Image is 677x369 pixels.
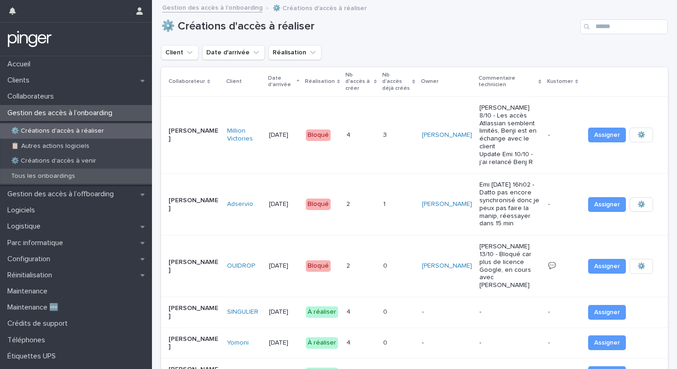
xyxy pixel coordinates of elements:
[306,306,338,318] div: À réaliser
[346,199,352,208] p: 2
[548,263,556,269] a: 💬
[422,308,472,316] p: -
[479,339,541,347] p: -
[227,127,262,143] a: Million Victories
[588,305,626,320] button: Assigner
[268,45,321,60] button: Réalisation
[588,259,626,274] button: Assigner
[422,131,472,139] a: [PERSON_NAME]
[4,190,121,199] p: Gestion des accès à l’offboarding
[548,337,552,347] p: -
[4,127,111,135] p: ⚙️ Créations d'accès à réaliser
[4,222,48,231] p: Logistique
[4,303,66,312] p: Maintenance 🆕
[637,130,645,140] span: ⚙️
[161,328,668,358] tr: [PERSON_NAME]Yomoni [DATE]À réaliser44 00 ---- Assigner
[588,335,626,350] button: Assigner
[306,129,331,141] div: Bloqué
[161,297,668,328] tr: [PERSON_NAME]SINGULIER [DATE]À réaliser44 00 ---- Assigner
[269,200,298,208] p: [DATE]
[4,60,38,69] p: Accueil
[346,306,352,316] p: 4
[273,2,367,12] p: ⚙️ Créations d'accès à réaliser
[4,319,75,328] p: Crédits de support
[594,200,620,209] span: Assigner
[4,142,97,150] p: 📋 Autres actions logiciels
[169,305,220,320] p: [PERSON_NAME]
[226,76,242,87] p: Client
[594,308,620,317] span: Assigner
[4,109,120,117] p: Gestion des accès à l’onboarding
[479,308,541,316] p: -
[580,19,668,34] input: Search
[161,235,668,297] tr: [PERSON_NAME]OUIDROP [DATE]Bloqué22 00 [PERSON_NAME] [PERSON_NAME] 13/10 - Bloqué car plus de lic...
[4,76,37,85] p: Clients
[4,287,55,296] p: Maintenance
[227,262,255,270] a: OUIDROP
[422,262,472,270] a: [PERSON_NAME]
[306,199,331,210] div: Bloqué
[161,45,198,60] button: Client
[161,96,668,173] tr: [PERSON_NAME]Million Victories [DATE]Bloqué44 33 [PERSON_NAME] [PERSON_NAME] 8/10 - Les accès Atl...
[345,70,371,94] p: Nb d'accès à créer
[422,200,472,208] a: [PERSON_NAME]
[548,199,552,208] p: -
[169,335,220,351] p: [PERSON_NAME]
[4,92,61,101] p: Collaborateurs
[4,336,53,345] p: Téléphones
[4,206,42,215] p: Logiciels
[306,337,338,349] div: À réaliser
[548,129,552,139] p: -
[479,181,541,228] p: Emi [DATE] 16h02 - Datto pas encore synchronisé donc je peux pas faire la manip, réessayer dans 1...
[4,239,70,247] p: Parc informatique
[161,20,577,33] h1: ⚙️ Créations d'accès à réaliser
[169,258,220,274] p: [PERSON_NAME]
[346,337,352,347] p: 4
[630,197,653,212] button: ⚙️
[588,197,626,212] button: Assigner
[306,260,331,272] div: Bloqué
[383,260,389,270] p: 0
[594,130,620,140] span: Assigner
[421,76,438,87] p: Owner
[382,70,410,94] p: Nb d'accès déjà créés
[637,262,645,271] span: ⚙️
[383,199,387,208] p: 1
[162,2,263,12] a: Gestion des accès à l’onboarding
[383,306,389,316] p: 0
[4,352,63,361] p: Étiquettes UPS
[227,200,253,208] a: Adservio
[346,129,352,139] p: 4
[588,128,626,142] button: Assigner
[227,339,249,347] a: Yomoni
[4,271,59,280] p: Réinitialisation
[4,172,82,180] p: Tous les onboardings
[479,243,541,289] p: [PERSON_NAME] 13/10 - Bloqué car plus de licence Google, en cours avec [PERSON_NAME]
[169,197,220,212] p: [PERSON_NAME]
[269,308,298,316] p: [DATE]
[268,73,294,90] p: Date d'arrivée
[269,339,298,347] p: [DATE]
[4,255,58,264] p: Configuration
[269,262,298,270] p: [DATE]
[383,337,389,347] p: 0
[594,262,620,271] span: Assigner
[161,174,668,235] tr: [PERSON_NAME]Adservio [DATE]Bloqué22 11 [PERSON_NAME] Emi [DATE] 16h02 - Datto pas encore synchro...
[169,127,220,143] p: [PERSON_NAME]
[637,200,645,209] span: ⚙️
[305,76,335,87] p: Réalisation
[479,73,537,90] p: Commentaire technicien
[7,30,52,48] img: mTgBEunGTSyRkCgitkcU
[169,76,205,87] p: Collaborateur
[422,339,472,347] p: -
[269,131,298,139] p: [DATE]
[594,338,620,347] span: Assigner
[383,129,389,139] p: 3
[548,306,552,316] p: -
[479,104,541,166] p: [PERSON_NAME] 8/10 - Les accès Atlassian semblent limités, Benji est en échange avec le client Up...
[630,259,653,274] button: ⚙️
[227,308,258,316] a: SINGULIER
[4,157,104,165] p: ⚙️ Créations d'accès à venir
[547,76,573,87] p: Kustomer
